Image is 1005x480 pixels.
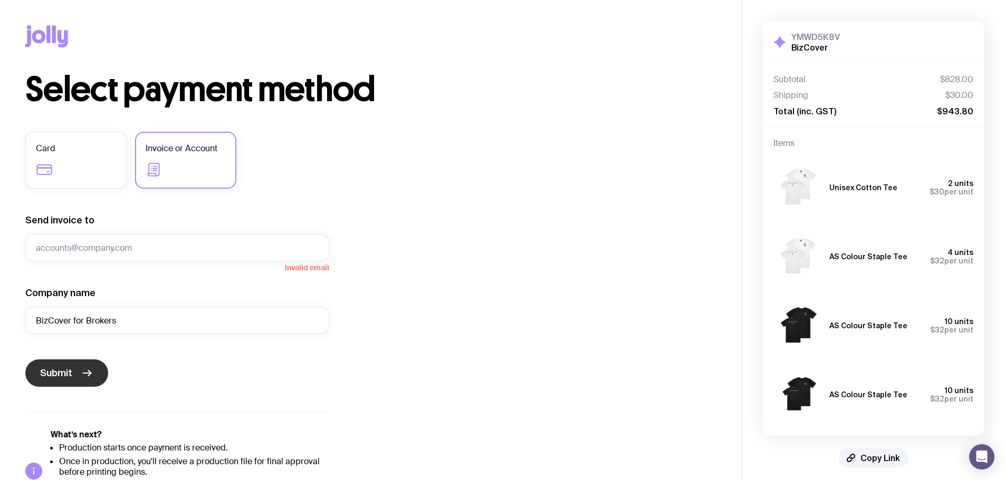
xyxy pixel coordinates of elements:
input: accounts@company.com [25,234,329,261]
span: Copy Link [860,453,900,463]
li: Once in production, you'll receive a production file for final approval before printing begins. [59,456,329,477]
h3: AS Colour Staple Tee [829,390,907,399]
li: Production starts once payment is received. [59,443,329,453]
span: Submit [40,367,72,379]
button: Copy Link [838,448,908,467]
span: Invalid email [25,261,329,272]
span: Subtotal [773,74,806,85]
span: Total (inc. GST) [773,106,836,116]
h2: BizCover [791,42,840,53]
span: 10 units [945,317,973,326]
h4: Items [773,138,973,149]
span: per unit [930,188,973,196]
span: $32 [930,395,944,403]
span: $32 [930,257,944,265]
span: $943.80 [937,106,973,116]
span: Invoice or Account [146,142,217,155]
h3: AS Colour Staple Tee [829,321,907,330]
h3: Unisex Cotton Tee [829,183,897,192]
span: Shipping [773,90,808,101]
span: $828.00 [940,74,973,85]
span: $30.00 [945,90,973,101]
span: 4 units [947,248,973,257]
span: per unit [930,395,973,403]
h3: YMWD5K8V [791,32,840,42]
span: Card [36,142,55,155]
span: per unit [930,257,973,265]
span: per unit [930,326,973,334]
span: 2 units [948,179,973,188]
div: Open Intercom Messenger [969,444,994,469]
span: $30 [930,188,944,196]
input: Your company name [25,307,329,334]
label: Send invoice to [25,214,94,227]
span: 10 units [945,386,973,395]
label: Company name [25,287,95,299]
h3: AS Colour Staple Tee [829,252,907,261]
button: Submit [25,359,108,387]
h5: What’s next? [51,429,329,440]
span: $32 [930,326,944,334]
h1: Select payment method [25,73,716,106]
